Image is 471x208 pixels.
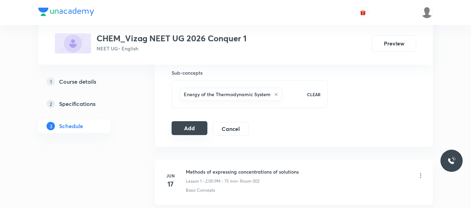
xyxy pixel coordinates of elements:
[59,77,96,86] h5: Course details
[97,33,247,43] h3: CHEM_Vizag NEET UG 2026 Conquer 1
[97,45,247,52] p: NEET UG • English
[237,178,259,184] p: • Room 002
[172,69,328,76] h6: Sub-concepts
[47,100,55,108] p: 2
[38,8,94,18] a: Company Logo
[47,122,55,130] p: 3
[186,187,215,193] p: Basic Concepts
[360,9,366,16] img: avatar
[164,173,177,179] h6: Jun
[38,8,94,16] img: Company Logo
[55,33,91,53] img: 08E5B509-367B-4BBF-A9EF-DDBACC7F116E_plus.png
[357,7,369,18] button: avatar
[38,75,133,89] a: 1Course details
[164,179,177,189] h4: 17
[186,168,299,175] h6: Methods of expressing concentrations of solutions
[59,122,83,130] h5: Schedule
[186,178,237,184] p: Lesson 1 • 2:00 PM • 75 min
[184,91,271,98] h6: Energy of the Thermodynamic System
[307,91,321,98] p: CLEAR
[59,100,96,108] h5: Specifications
[47,77,55,86] p: 1
[447,157,456,165] img: ttu
[172,121,207,135] button: Add
[421,7,433,18] img: LALAM MADHAVI
[38,97,133,111] a: 2Specifications
[213,122,249,136] button: Cancel
[372,35,416,52] button: Preview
